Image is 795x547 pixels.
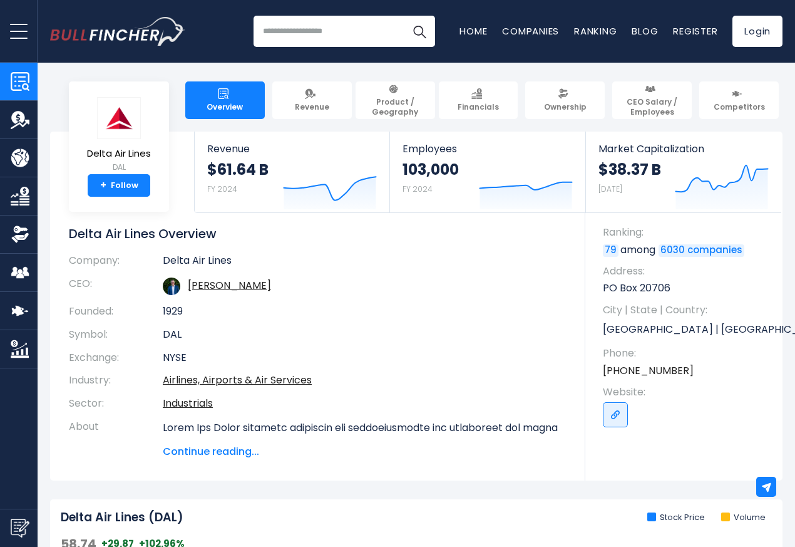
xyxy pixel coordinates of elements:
th: Sector: [69,392,163,415]
a: Blog [632,24,658,38]
span: Website: [603,385,770,399]
a: ceo [188,278,271,293]
small: FY 2024 [207,184,237,194]
h2: Delta Air Lines (DAL) [61,510,183,526]
td: Delta Air Lines [163,254,567,273]
a: Revenue $61.64 B FY 2024 [195,132,389,212]
a: Employees 103,000 FY 2024 [390,132,585,212]
a: Market Capitalization $38.37 B [DATE] [586,132,781,212]
p: among [603,243,770,257]
small: [DATE] [598,184,622,194]
a: Revenue [272,81,352,119]
span: Market Capitalization [598,143,769,155]
li: Stock Price [647,513,705,523]
strong: $61.64 B [207,160,269,179]
a: 6030 companies [659,244,744,257]
span: Ranking: [603,226,770,239]
a: Go to homepage [50,17,185,46]
img: Bullfincher logo [50,17,185,46]
span: Delta Air Lines [87,148,151,159]
span: Ownership [544,102,587,112]
a: Airlines, Airports & Air Services [163,373,312,387]
td: NYSE [163,346,567,370]
small: FY 2024 [403,184,433,194]
strong: $38.37 B [598,160,661,179]
a: CEO Salary / Employees [612,81,692,119]
a: +Follow [88,174,150,197]
a: Product / Geography [356,81,435,119]
img: Ownership [11,225,29,244]
a: Overview [185,81,265,119]
span: Revenue [295,102,329,112]
a: Delta Air Lines DAL [86,96,151,175]
span: City | State | Country: [603,303,770,317]
span: Competitors [714,102,765,112]
p: PO Box 20706 [603,281,770,295]
td: DAL [163,323,567,346]
th: CEO: [69,273,163,300]
a: Home [459,24,487,38]
a: Go to link [603,402,628,427]
th: Founded: [69,300,163,323]
a: Ownership [525,81,605,119]
a: Ranking [574,24,617,38]
th: Symbol: [69,323,163,346]
span: Continue reading... [163,444,567,459]
span: Financials [458,102,499,112]
p: [GEOGRAPHIC_DATA] | [GEOGRAPHIC_DATA] | US [603,320,770,339]
th: Exchange: [69,346,163,370]
a: 79 [603,244,618,257]
img: edward-h-bastian.jpg [163,278,180,295]
button: Search [404,16,435,47]
strong: + [100,180,106,191]
a: Companies [502,24,559,38]
span: Phone: [603,346,770,360]
li: Volume [721,513,766,523]
th: About [69,415,163,459]
span: Product / Geography [361,97,429,117]
small: DAL [87,162,151,173]
a: Financials [439,81,518,119]
td: 1929 [163,300,567,323]
span: CEO Salary / Employees [618,97,686,117]
h1: Delta Air Lines Overview [69,226,567,242]
a: Competitors [699,81,779,119]
a: Register [673,24,717,38]
strong: 103,000 [403,160,459,179]
a: [PHONE_NUMBER] [603,364,694,378]
span: Revenue [207,143,377,155]
span: Address: [603,264,770,278]
th: Industry: [69,369,163,392]
th: Company: [69,254,163,273]
span: Employees [403,143,572,155]
a: Login [732,16,782,47]
a: Industrials [163,396,213,410]
span: Overview [207,102,243,112]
